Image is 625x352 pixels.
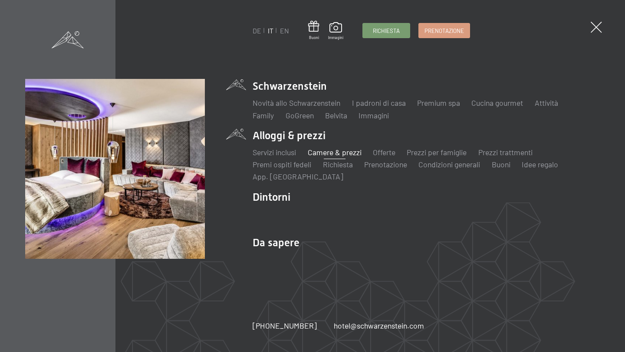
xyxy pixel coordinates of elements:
a: DE [253,26,261,35]
a: Prezzi trattmenti [478,147,533,157]
a: Premi ospiti fedeli [253,160,311,169]
a: Richiesta [323,160,353,169]
a: Immagini [328,22,343,40]
a: Prezzi per famiglie [407,147,467,157]
a: GoGreen [286,111,314,120]
a: I padroni di casa [352,98,406,108]
a: Immagini [359,111,389,120]
a: Premium spa [417,98,460,108]
a: Richiesta [363,23,410,38]
a: Prenotazione [364,160,407,169]
a: Offerte [373,147,395,157]
a: Attività [535,98,558,108]
a: IT [268,26,273,35]
a: Prenotazione [419,23,470,38]
a: [PHONE_NUMBER] [253,320,317,331]
a: Novità allo Schwarzenstein [253,98,340,108]
a: App. [GEOGRAPHIC_DATA] [253,172,343,181]
a: Condizioni generali [418,160,480,169]
a: Idee regalo [522,160,558,169]
span: Prenotazione [424,27,464,35]
a: Camere & prezzi [308,147,362,157]
a: Belvita [325,111,347,120]
span: Buoni [308,35,319,40]
a: hotel@schwarzenstein.com [334,320,424,331]
span: Richiesta [373,27,400,35]
a: EN [280,26,289,35]
a: Buoni [492,160,510,169]
span: Immagini [328,35,343,40]
a: Family [253,111,274,120]
a: Buoni [308,21,319,40]
a: Cucina gourmet [471,98,523,108]
a: Servizi inclusi [253,147,296,157]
